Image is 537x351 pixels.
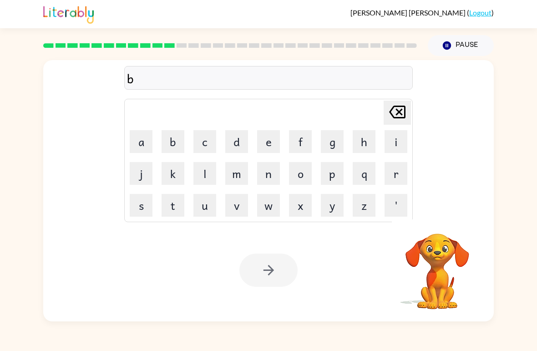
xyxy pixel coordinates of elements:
[321,194,344,217] button: y
[257,194,280,217] button: w
[130,194,152,217] button: s
[289,194,312,217] button: x
[225,130,248,153] button: d
[193,194,216,217] button: u
[350,8,467,17] span: [PERSON_NAME] [PERSON_NAME]
[350,8,494,17] div: ( )
[353,194,375,217] button: z
[428,35,494,56] button: Pause
[385,194,407,217] button: '
[321,130,344,153] button: g
[321,162,344,185] button: p
[127,69,410,88] div: b
[43,4,94,24] img: Literably
[289,162,312,185] button: o
[392,219,483,310] video: Your browser must support playing .mp4 files to use Literably. Please try using another browser.
[353,162,375,185] button: q
[225,162,248,185] button: m
[257,162,280,185] button: n
[225,194,248,217] button: v
[130,162,152,185] button: j
[162,130,184,153] button: b
[162,194,184,217] button: t
[289,130,312,153] button: f
[257,130,280,153] button: e
[130,130,152,153] button: a
[385,162,407,185] button: r
[162,162,184,185] button: k
[193,130,216,153] button: c
[385,130,407,153] button: i
[193,162,216,185] button: l
[353,130,375,153] button: h
[469,8,491,17] a: Logout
